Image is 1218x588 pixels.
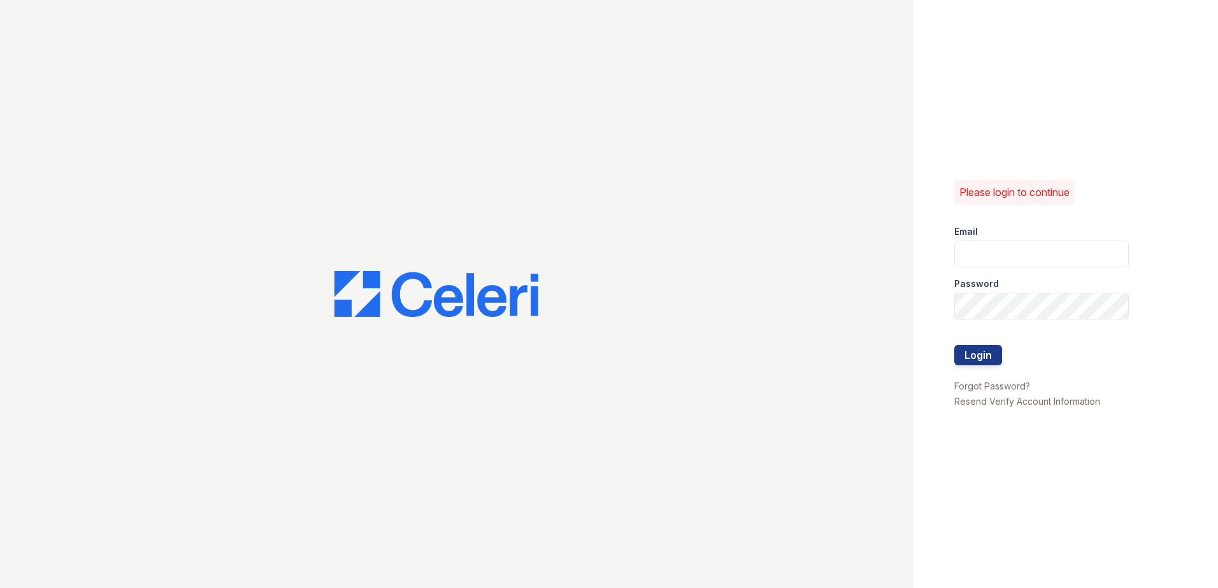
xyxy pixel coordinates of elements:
img: CE_Logo_Blue-a8612792a0a2168367f1c8372b55b34899dd931a85d93a1a3d3e32e68fde9ad4.png [334,271,538,317]
label: Email [954,225,978,238]
label: Password [954,277,999,290]
a: Resend Verify Account Information [954,396,1100,407]
button: Login [954,345,1002,365]
p: Please login to continue [959,185,1070,200]
a: Forgot Password? [954,381,1030,391]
